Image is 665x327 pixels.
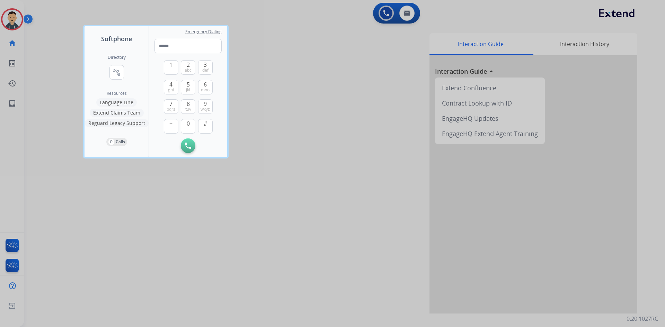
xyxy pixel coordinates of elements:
span: 0 [187,119,190,128]
button: 2abc [181,60,195,75]
span: jkl [186,87,190,93]
button: 9wxyz [198,99,213,114]
span: 5 [187,80,190,89]
button: 8tuv [181,99,195,114]
span: def [202,67,209,73]
span: tuv [185,107,191,112]
span: 2 [187,61,190,69]
button: Extend Claims Team [90,109,144,117]
span: pqrs [167,107,175,112]
span: 6 [204,80,207,89]
span: Resources [107,91,127,96]
button: 5jkl [181,80,195,94]
p: 0.20.1027RC [627,315,658,323]
span: 4 [169,80,172,89]
span: abc [185,67,192,73]
button: 0 [181,119,195,134]
button: Language Line [96,98,137,107]
span: 7 [169,100,172,108]
mat-icon: connect_without_contact [113,68,121,76]
button: 7pqrs [164,99,178,114]
span: 1 [169,61,172,69]
button: 6mno [198,80,213,94]
img: call-button [185,143,191,149]
span: wxyz [201,107,210,112]
span: ghi [168,87,174,93]
span: Emergency Dialing [185,29,222,35]
button: 1 [164,60,178,75]
button: # [198,119,213,134]
span: # [204,119,207,128]
span: 8 [187,100,190,108]
button: + [164,119,178,134]
p: Calls [116,139,125,145]
span: + [169,119,172,128]
h2: Directory [108,55,126,60]
button: 0Calls [106,138,127,146]
button: 3def [198,60,213,75]
button: 4ghi [164,80,178,94]
button: Reguard Legacy Support [85,119,149,127]
p: 0 [108,139,114,145]
span: mno [201,87,210,93]
span: 3 [204,61,207,69]
span: 9 [204,100,207,108]
span: Softphone [101,34,132,44]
